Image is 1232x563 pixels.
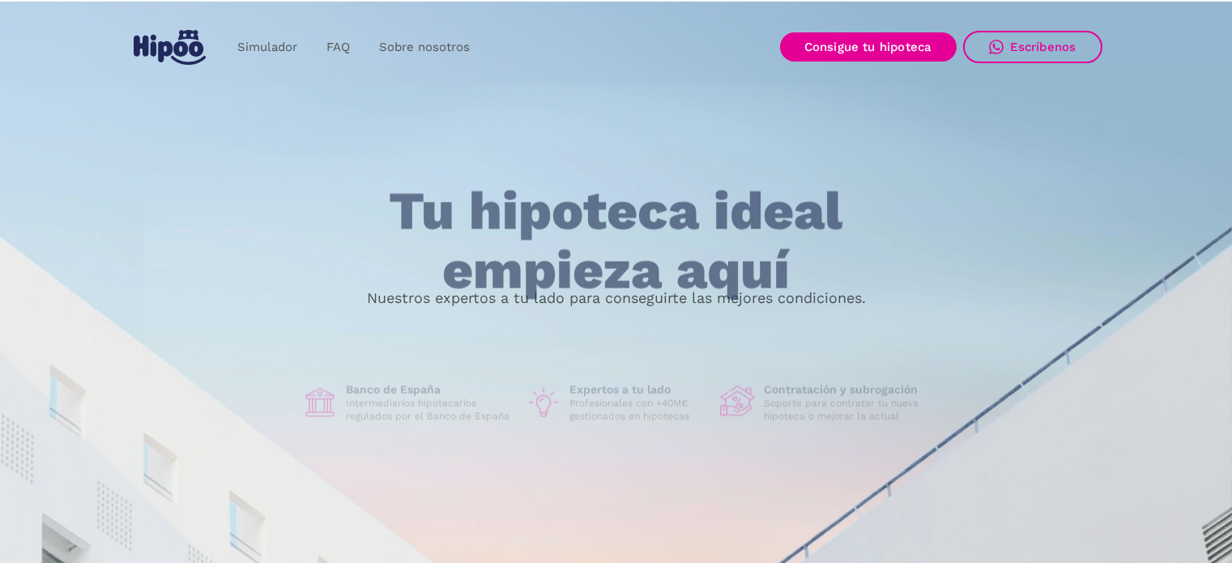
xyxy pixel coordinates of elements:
p: Nuestros expertos a tu lado para conseguirte las mejores condiciones. [367,292,866,305]
p: Intermediarios hipotecarios regulados por el Banco de España [346,397,513,423]
a: Sobre nosotros [364,32,484,63]
p: Profesionales con +40M€ gestionados en hipotecas [569,397,707,423]
div: Escríbenos [1010,40,1076,54]
h1: Expertos a tu lado [569,382,707,397]
h1: Contratación y subrogación [764,382,931,397]
h1: Banco de España [346,382,513,397]
a: Escríbenos [963,31,1102,63]
p: Soporte para contratar tu nueva hipoteca o mejorar la actual [764,397,931,423]
a: Consigue tu hipoteca [780,32,957,62]
a: FAQ [312,32,364,63]
a: home [130,23,210,71]
h1: Tu hipoteca ideal empieza aquí [309,182,923,300]
a: Simulador [223,32,312,63]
